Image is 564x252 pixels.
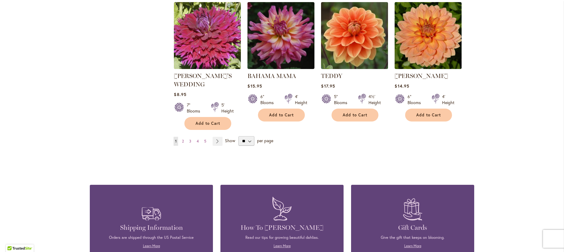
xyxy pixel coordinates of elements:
[247,64,314,70] a: Bahama Mama
[343,112,367,118] span: Add to Cart
[175,139,177,143] span: 1
[196,121,220,126] span: Add to Cart
[247,2,314,69] img: Bahama Mama
[360,235,465,240] p: Give the gift that keeps on blooming.
[99,235,204,240] p: Orders are shipped through the US Postal Service
[321,2,388,69] img: Teddy
[408,94,424,106] div: 6" Blooms
[174,72,232,88] a: [PERSON_NAME]'S WEDDING
[225,138,235,143] span: Show
[204,139,206,143] span: 5
[321,72,342,79] a: TEDDY
[258,109,305,121] button: Add to Cart
[257,138,273,143] span: per page
[360,223,465,232] h4: Gift Cards
[174,2,241,69] img: Jennifer's Wedding
[332,109,378,121] button: Add to Cart
[247,83,262,89] span: $15.95
[416,112,441,118] span: Add to Cart
[395,72,448,79] a: [PERSON_NAME]
[187,102,204,114] div: 7" Blooms
[321,83,335,89] span: $17.95
[203,137,208,146] a: 5
[274,244,291,248] a: Learn More
[229,235,335,240] p: Read our tips for growing beautiful dahlias.
[174,91,186,97] span: $8.95
[184,117,231,130] button: Add to Cart
[195,137,200,146] a: 4
[229,223,335,232] h4: How To [PERSON_NAME]
[269,112,294,118] span: Add to Cart
[404,244,421,248] a: Learn More
[99,223,204,232] h4: Shipping Information
[368,94,381,106] div: 4½' Height
[221,102,234,114] div: 5' Height
[5,231,21,247] iframe: Launch Accessibility Center
[247,72,296,79] a: BAHAMA MAMA
[295,94,307,106] div: 4' Height
[143,244,160,248] a: Learn More
[321,64,388,70] a: Teddy
[182,139,184,143] span: 2
[180,137,185,146] a: 2
[395,83,409,89] span: $14.95
[395,64,462,70] a: Nicholas
[395,2,462,69] img: Nicholas
[174,64,241,70] a: Jennifer's Wedding
[405,109,452,121] button: Add to Cart
[197,139,199,143] span: 4
[188,137,193,146] a: 3
[442,94,454,106] div: 4' Height
[334,94,351,106] div: 5" Blooms
[189,139,191,143] span: 3
[260,94,277,106] div: 6" Blooms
